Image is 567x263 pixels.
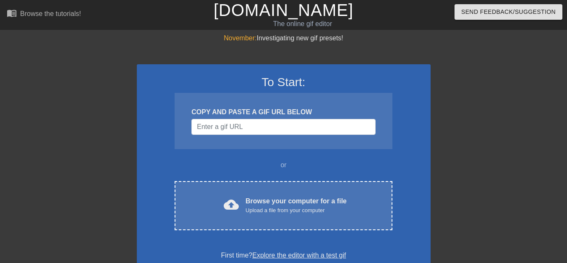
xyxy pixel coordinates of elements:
[224,34,256,42] span: November:
[159,160,409,170] div: or
[224,197,239,212] span: cloud_upload
[20,10,81,17] div: Browse the tutorials!
[191,107,375,117] div: COPY AND PASTE A GIF URL BELOW
[137,33,431,43] div: Investigating new gif presets!
[246,206,347,215] div: Upload a file from your computer
[246,196,347,215] div: Browse your computer for a file
[7,8,81,21] a: Browse the tutorials!
[252,252,346,259] a: Explore the editor with a test gif
[191,119,375,135] input: Username
[193,19,412,29] div: The online gif editor
[148,75,420,89] h3: To Start:
[461,7,556,17] span: Send Feedback/Suggestion
[214,1,353,19] a: [DOMAIN_NAME]
[455,4,562,20] button: Send Feedback/Suggestion
[7,8,17,18] span: menu_book
[148,250,420,260] div: First time?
